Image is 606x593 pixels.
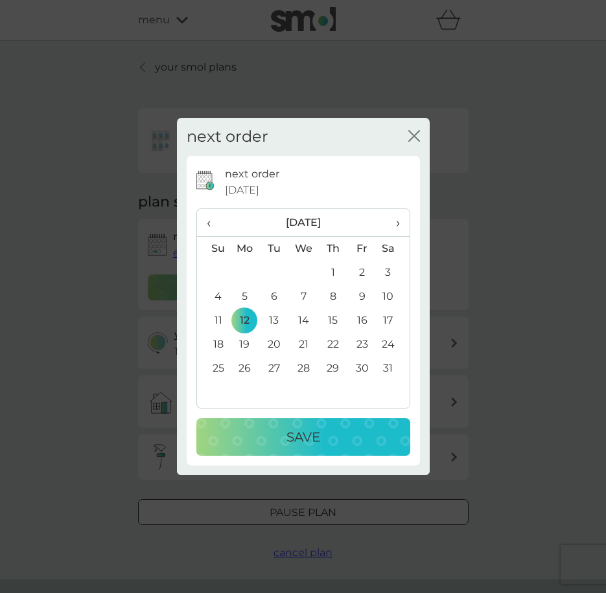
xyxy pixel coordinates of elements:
[377,357,409,381] td: 31
[230,333,260,357] td: 19
[259,333,288,357] td: 20
[230,309,260,333] td: 12
[347,261,377,285] td: 2
[318,357,347,381] td: 29
[408,130,420,144] button: close
[259,236,288,261] th: Tu
[288,309,318,333] td: 14
[318,309,347,333] td: 15
[196,418,410,456] button: Save
[347,309,377,333] td: 16
[259,357,288,381] td: 27
[230,209,377,237] th: [DATE]
[259,309,288,333] td: 13
[197,285,230,309] td: 4
[377,309,409,333] td: 17
[197,333,230,357] td: 18
[230,236,260,261] th: Mo
[230,285,260,309] td: 5
[197,357,230,381] td: 25
[347,285,377,309] td: 9
[377,236,409,261] th: Sa
[288,285,318,309] td: 7
[318,333,347,357] td: 22
[377,333,409,357] td: 24
[347,333,377,357] td: 23
[318,261,347,285] td: 1
[347,357,377,381] td: 30
[207,209,220,236] span: ‹
[230,357,260,381] td: 26
[197,309,230,333] td: 11
[286,427,320,447] p: Save
[347,236,377,261] th: Fr
[377,285,409,309] td: 10
[318,285,347,309] td: 8
[288,236,318,261] th: We
[318,236,347,261] th: Th
[386,209,399,236] span: ›
[288,357,318,381] td: 28
[225,182,259,199] span: [DATE]
[187,128,268,146] h2: next order
[225,166,279,183] p: next order
[197,236,230,261] th: Su
[377,261,409,285] td: 3
[259,285,288,309] td: 6
[288,333,318,357] td: 21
